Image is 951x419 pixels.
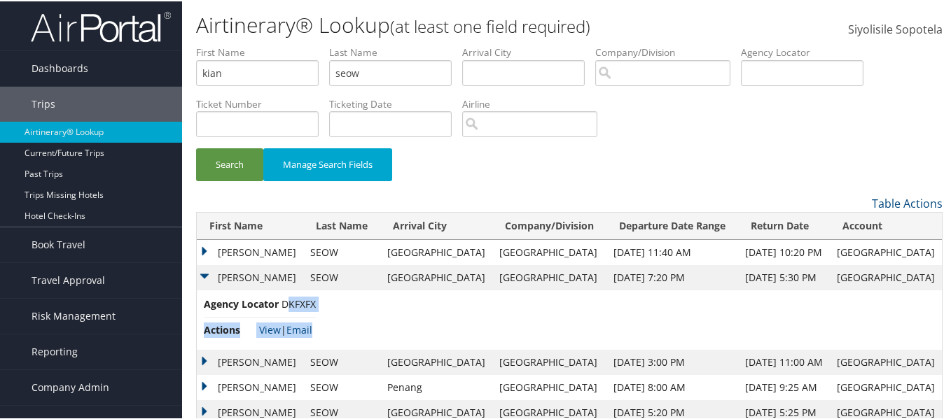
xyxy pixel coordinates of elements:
th: First Name: activate to sort column ascending [197,211,303,239]
button: Search [196,147,263,180]
td: [GEOGRAPHIC_DATA] [380,264,492,289]
td: [PERSON_NAME] [197,239,303,264]
td: [GEOGRAPHIC_DATA] [492,374,606,399]
th: Departure Date Range: activate to sort column ascending [606,211,738,239]
td: [DATE] 11:00 AM [738,348,830,374]
label: Ticket Number [196,96,329,110]
td: [GEOGRAPHIC_DATA] [492,239,606,264]
a: Siyolisile Sopotela [848,7,943,50]
td: [DATE] 8:00 AM [606,374,738,399]
td: [GEOGRAPHIC_DATA] [830,374,942,399]
td: [GEOGRAPHIC_DATA] [380,348,492,374]
span: DKFXFX [282,296,316,309]
td: [PERSON_NAME] [197,264,303,289]
td: SEOW [303,348,380,374]
span: Company Admin [32,369,109,404]
a: Table Actions [872,194,943,210]
td: [DATE] 3:00 PM [606,348,738,374]
td: [GEOGRAPHIC_DATA] [380,239,492,264]
a: View [259,322,281,335]
td: [DATE] 9:25 AM [738,374,830,399]
td: SEOW [303,239,380,264]
th: Return Date: activate to sort column ascending [738,211,830,239]
label: First Name [196,44,329,58]
span: Book Travel [32,226,85,261]
th: Arrival City: activate to sort column ascending [380,211,492,239]
td: [GEOGRAPHIC_DATA] [492,264,606,289]
span: | [259,322,312,335]
label: Agency Locator [741,44,874,58]
span: Actions [204,321,256,336]
span: Risk Management [32,297,116,332]
a: Email [286,322,312,335]
td: [GEOGRAPHIC_DATA] [830,239,942,264]
td: [PERSON_NAME] [197,374,303,399]
span: Siyolisile Sopotela [848,20,943,36]
th: Account: activate to sort column ascending [830,211,942,239]
label: Last Name [329,44,462,58]
th: Company/Division [492,211,606,239]
span: Dashboards [32,50,88,85]
button: Manage Search Fields [263,147,392,180]
td: [GEOGRAPHIC_DATA] [830,348,942,374]
th: Last Name: activate to sort column ascending [303,211,380,239]
td: [PERSON_NAME] [197,348,303,374]
label: Airline [462,96,608,110]
small: (at least one field required) [390,13,590,36]
td: [DATE] 11:40 AM [606,239,738,264]
span: Agency Locator [204,295,279,311]
label: Ticketing Date [329,96,462,110]
td: SEOW [303,374,380,399]
td: Penang [380,374,492,399]
span: Travel Approval [32,262,105,297]
td: [GEOGRAPHIC_DATA] [830,264,942,289]
td: SEOW [303,264,380,289]
td: [DATE] 7:20 PM [606,264,738,289]
label: Arrival City [462,44,595,58]
span: Reporting [32,333,78,368]
td: [DATE] 10:20 PM [738,239,830,264]
td: [DATE] 5:30 PM [738,264,830,289]
label: Company/Division [595,44,741,58]
img: airportal-logo.png [31,9,171,42]
span: Trips [32,85,55,120]
h1: Airtinerary® Lookup [196,9,694,38]
td: [GEOGRAPHIC_DATA] [492,348,606,374]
